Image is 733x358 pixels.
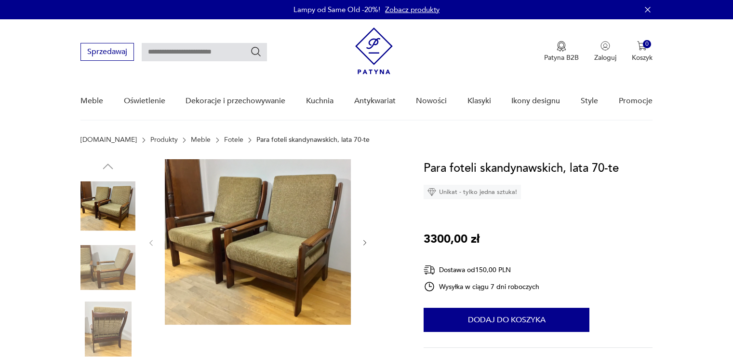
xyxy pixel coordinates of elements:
a: Sprzedawaj [80,49,134,56]
button: Szukaj [250,46,262,57]
img: Zdjęcie produktu Para foteli skandynawskich, lata 70-te [80,240,135,295]
img: Ikona medalu [557,41,566,52]
a: Promocje [619,83,653,120]
p: 3300,00 zł [424,230,480,248]
button: Dodaj do koszyka [424,308,589,332]
p: Zaloguj [594,53,616,62]
h1: Para foteli skandynawskich, lata 70-te [424,159,619,178]
img: Zdjęcie produktu Para foteli skandynawskich, lata 70-te [165,159,351,325]
div: Dostawa od 150,00 PLN [424,264,539,276]
a: Produkty [150,136,178,144]
img: Ikona koszyka [637,41,647,51]
a: Dekoracje i przechowywanie [186,83,285,120]
a: Style [581,83,598,120]
a: Meble [191,136,211,144]
img: Ikonka użytkownika [600,41,610,51]
a: Fotele [224,136,243,144]
button: Zaloguj [594,41,616,62]
img: Ikona diamentu [427,188,436,196]
a: Antykwariat [354,83,396,120]
img: Zdjęcie produktu Para foteli skandynawskich, lata 70-te [80,302,135,357]
div: 0 [643,40,651,48]
button: Patyna B2B [544,41,579,62]
p: Koszyk [632,53,653,62]
div: Wysyłka w ciągu 7 dni roboczych [424,281,539,292]
img: Patyna - sklep z meblami i dekoracjami vintage [355,28,393,74]
p: Para foteli skandynawskich, lata 70-te [256,136,370,144]
a: [DOMAIN_NAME] [80,136,137,144]
a: Nowości [416,83,447,120]
p: Lampy od Same Old -20%! [293,5,380,14]
a: Klasyki [467,83,491,120]
a: Oświetlenie [124,83,165,120]
a: Ikony designu [511,83,560,120]
button: Sprzedawaj [80,43,134,61]
a: Kuchnia [306,83,333,120]
p: Patyna B2B [544,53,579,62]
a: Meble [80,83,103,120]
a: Zobacz produkty [385,5,440,14]
img: Ikona dostawy [424,264,435,276]
a: Ikona medaluPatyna B2B [544,41,579,62]
div: Unikat - tylko jedna sztuka! [424,185,521,199]
img: Zdjęcie produktu Para foteli skandynawskich, lata 70-te [80,179,135,234]
button: 0Koszyk [632,41,653,62]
